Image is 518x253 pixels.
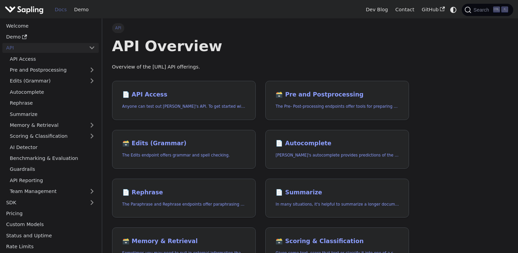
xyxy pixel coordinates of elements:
[265,130,409,169] a: 📄️ Autocomplete[PERSON_NAME]'s autocomplete provides predictions of the next few characters or words
[392,4,418,15] a: Contact
[85,197,99,207] button: Expand sidebar category 'SDK'
[265,81,409,120] a: 🗃️ Pre and PostprocessingThe Pre- Post-processing endpoints offer tools for preparing your text d...
[122,201,246,208] p: The Paraphrase and Rephrase endpoints offer paraphrasing for particular styles.
[2,220,99,229] a: Custom Models
[501,6,508,13] kbd: K
[122,103,246,110] p: Anyone can test out Sapling's API. To get started with the API, simply:
[6,76,99,86] a: Edits (Grammar)
[2,43,85,53] a: API
[122,91,246,99] h2: API Access
[112,23,409,33] nav: Breadcrumbs
[122,189,246,196] h2: Rephrase
[6,54,99,64] a: API Access
[2,32,99,42] a: Demo
[265,179,409,218] a: 📄️ SummarizeIn many situations, it's helpful to summarize a longer document into a shorter, more ...
[276,152,399,159] p: Sapling's autocomplete provides predictions of the next few characters or words
[462,4,513,16] button: Search (Ctrl+K)
[122,152,246,159] p: The Edits endpoint offers grammar and spell checking.
[6,153,99,163] a: Benchmarking & Evaluation
[51,4,70,15] a: Docs
[2,197,85,207] a: SDK
[112,63,409,71] p: Overview of the [URL] API offerings.
[6,175,99,185] a: API Reporting
[70,4,92,15] a: Demo
[5,5,44,15] img: Sapling.ai
[2,230,99,240] a: Status and Uptime
[276,238,399,245] h2: Scoring & Classification
[122,238,246,245] h2: Memory & Retrieval
[6,87,99,97] a: Autocomplete
[112,37,409,55] h1: API Overview
[276,201,399,208] p: In many situations, it's helpful to summarize a longer document into a shorter, more easily diges...
[449,5,458,15] button: Switch between dark and light mode (currently system mode)
[471,7,493,13] span: Search
[362,4,391,15] a: Dev Blog
[276,103,399,110] p: The Pre- Post-processing endpoints offer tools for preparing your text data for ingestation as we...
[6,65,99,75] a: Pre and Postprocessing
[112,23,125,33] span: API
[276,189,399,196] h2: Summarize
[112,81,256,120] a: 📄️ API AccessAnyone can test out [PERSON_NAME]'s API. To get started with the API, simply:
[2,209,99,219] a: Pricing
[276,91,399,99] h2: Pre and Postprocessing
[418,4,448,15] a: GitHub
[6,120,99,130] a: Memory & Retrieval
[122,140,246,147] h2: Edits (Grammar)
[112,130,256,169] a: 🗃️ Edits (Grammar)The Edits endpoint offers grammar and spell checking.
[2,242,99,252] a: Rate Limits
[5,5,46,15] a: Sapling.ai
[6,187,99,196] a: Team Management
[276,140,399,147] h2: Autocomplete
[6,131,99,141] a: Scoring & Classification
[6,142,99,152] a: AI Detector
[2,21,99,31] a: Welcome
[6,164,99,174] a: Guardrails
[6,98,99,108] a: Rephrase
[112,179,256,218] a: 📄️ RephraseThe Paraphrase and Rephrase endpoints offer paraphrasing for particular styles.
[85,43,99,53] button: Collapse sidebar category 'API'
[6,109,99,119] a: Summarize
